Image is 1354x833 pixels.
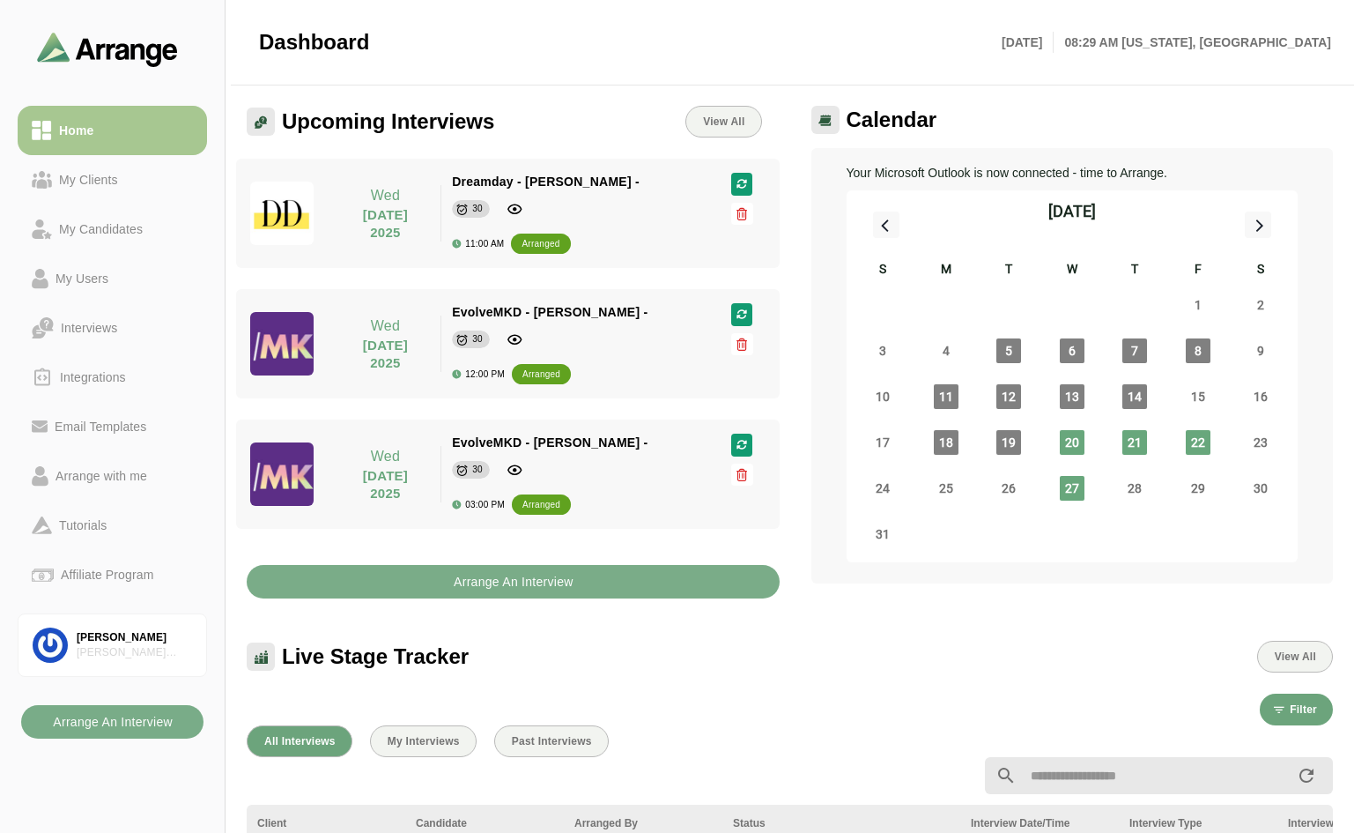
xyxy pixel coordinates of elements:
span: Dashboard [259,29,369,56]
p: [DATE] 2025 [341,467,430,502]
span: Friday, August 8, 2025 [1186,338,1210,363]
div: S [1230,259,1293,282]
span: Saturday, August 16, 2025 [1248,384,1273,409]
div: Client [257,815,395,831]
span: Sunday, August 24, 2025 [870,476,895,501]
div: M [914,259,978,282]
div: W [1040,259,1104,282]
span: All Interviews [263,735,336,747]
div: 30 [472,200,483,218]
p: [DATE] [1002,32,1054,53]
div: Email Templates [48,416,153,437]
div: T [1104,259,1167,282]
div: Candidate [416,815,553,831]
div: Arrange with me [48,465,154,487]
div: Arranged By [574,815,712,831]
span: Monday, August 18, 2025 [934,430,958,455]
span: Tuesday, August 5, 2025 [996,338,1021,363]
div: My Candidates [52,219,150,240]
div: Tutorials [52,515,114,536]
a: Interviews [18,303,207,353]
a: View All [685,106,761,138]
div: F [1166,259,1230,282]
b: Arrange An Interview [453,565,573,599]
span: Tuesday, August 12, 2025 [996,384,1021,409]
img: evolvemkd-logo.jpg [250,312,314,376]
span: Calendar [847,107,937,133]
span: Saturday, August 2, 2025 [1248,293,1273,317]
span: Sunday, August 3, 2025 [870,338,895,363]
span: Friday, August 22, 2025 [1186,430,1210,455]
span: Sunday, August 17, 2025 [870,430,895,455]
div: 11:00 AM [452,239,504,249]
a: My Users [18,254,207,303]
div: [DATE] [1048,199,1096,224]
p: 08:29 AM [US_STATE], [GEOGRAPHIC_DATA] [1054,32,1331,53]
div: Interviews [54,317,124,338]
div: Integrations [53,367,133,388]
span: Monday, August 4, 2025 [934,338,958,363]
span: Sunday, August 10, 2025 [870,384,895,409]
span: Thursday, August 28, 2025 [1122,476,1147,501]
span: Wednesday, August 13, 2025 [1060,384,1084,409]
a: Arrange with me [18,451,207,501]
a: My Clients [18,155,207,205]
a: Integrations [18,353,207,402]
div: Home [52,120,100,141]
div: Interview Date/Time [971,815,1108,831]
span: EvolveMKD - [PERSON_NAME] - [452,435,647,450]
span: Saturday, August 23, 2025 [1248,430,1273,455]
button: All Interviews [247,725,352,757]
a: My Candidates [18,205,207,254]
div: arranged [522,496,560,514]
p: Wed [341,446,430,467]
span: Wednesday, August 27, 2025 [1060,476,1084,501]
span: Tuesday, August 26, 2025 [996,476,1021,501]
p: [DATE] 2025 [341,206,430,242]
div: S [852,259,915,282]
div: T [978,259,1041,282]
span: Friday, August 29, 2025 [1186,476,1210,501]
div: My Clients [52,169,125,190]
div: arranged [522,235,559,253]
img: dreamdayla_logo.jpg [250,182,314,245]
img: arrangeai-name-small-logo.4d2b8aee.svg [37,32,178,66]
p: [DATE] 2025 [341,337,430,372]
span: View All [1274,651,1316,663]
button: Past Interviews [494,725,609,757]
span: Thursday, August 14, 2025 [1122,384,1147,409]
span: Tuesday, August 19, 2025 [996,430,1021,455]
span: Filter [1289,703,1317,716]
span: Monday, August 25, 2025 [934,476,958,501]
div: arranged [522,366,560,383]
span: View All [702,115,744,128]
button: View All [1257,641,1333,673]
div: 30 [472,461,483,479]
a: Affiliate Program [18,550,207,599]
div: 12:00 PM [452,369,505,379]
img: evolvemkd-logo.jpg [250,443,314,506]
div: My Users [48,268,115,289]
div: Interview Type [1129,815,1267,831]
span: EvolveMKD - [PERSON_NAME] - [452,305,647,319]
a: Home [18,106,207,155]
span: Thursday, August 7, 2025 [1122,338,1147,363]
div: 30 [472,331,483,348]
i: appended action [1296,765,1317,786]
div: [PERSON_NAME] Associates [77,645,192,660]
div: [PERSON_NAME] [77,630,192,645]
button: Filter [1260,694,1333,725]
span: My Interviews [387,735,460,747]
p: Wed [341,316,430,337]
span: Thursday, August 21, 2025 [1122,430,1147,455]
div: Affiliate Program [54,564,160,585]
b: Arrange An Interview [52,705,173,739]
span: Wednesday, August 20, 2025 [1060,430,1084,455]
span: Wednesday, August 6, 2025 [1060,338,1084,363]
span: Upcoming Interviews [282,108,494,135]
span: Saturday, August 30, 2025 [1248,476,1273,501]
span: Saturday, August 9, 2025 [1248,338,1273,363]
p: Your Microsoft Outlook is now connected - time to Arrange. [847,162,1299,183]
span: Friday, August 1, 2025 [1186,293,1210,317]
div: 03:00 PM [452,500,505,509]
